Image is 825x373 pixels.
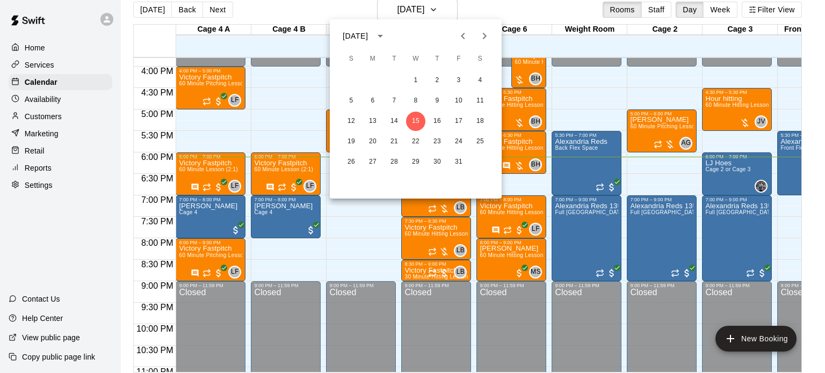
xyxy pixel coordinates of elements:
button: calendar view is open, switch to year view [371,27,389,45]
button: 7 [385,91,404,111]
button: 29 [406,152,425,172]
span: Sunday [342,48,361,70]
button: 3 [449,71,468,90]
button: 1 [406,71,425,90]
button: 20 [363,132,382,151]
span: Wednesday [406,48,425,70]
button: 8 [406,91,425,111]
button: 24 [449,132,468,151]
button: 28 [385,152,404,172]
button: Previous month [452,25,474,47]
button: 16 [428,112,447,131]
button: 17 [449,112,468,131]
button: 30 [428,152,447,172]
button: 2 [428,71,447,90]
button: 6 [363,91,382,111]
span: Saturday [471,48,490,70]
span: Friday [449,48,468,70]
span: Thursday [428,48,447,70]
button: 19 [342,132,361,151]
button: 4 [471,71,490,90]
button: 22 [406,132,425,151]
button: 26 [342,152,361,172]
button: 27 [363,152,382,172]
button: 21 [385,132,404,151]
button: 13 [363,112,382,131]
button: Next month [474,25,495,47]
button: 5 [342,91,361,111]
span: Monday [363,48,382,70]
button: 18 [471,112,490,131]
button: 12 [342,112,361,131]
button: 31 [449,152,468,172]
span: Tuesday [385,48,404,70]
button: 9 [428,91,447,111]
button: 14 [385,112,404,131]
div: [DATE] [343,31,368,42]
button: 10 [449,91,468,111]
button: 15 [406,112,425,131]
button: 11 [471,91,490,111]
button: 25 [471,132,490,151]
button: 23 [428,132,447,151]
